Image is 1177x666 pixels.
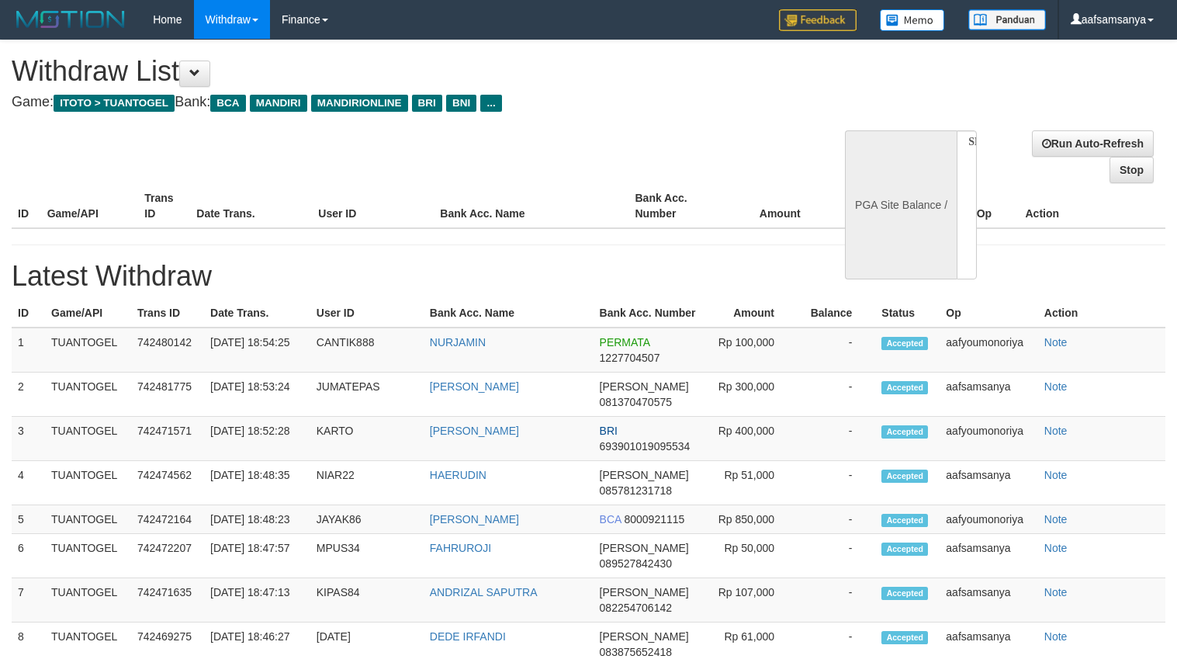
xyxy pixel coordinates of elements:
[600,469,689,481] span: [PERSON_NAME]
[204,505,310,534] td: [DATE] 18:48:23
[480,95,501,112] span: ...
[310,373,424,417] td: JUMATEPAS
[798,417,875,461] td: -
[1044,469,1068,481] a: Note
[45,417,131,461] td: TUANTOGEL
[446,95,476,112] span: BNI
[706,328,798,373] td: Rp 100,000
[430,380,519,393] a: [PERSON_NAME]
[131,299,204,328] th: Trans ID
[600,557,672,570] span: 089527842430
[131,505,204,534] td: 742472164
[600,425,618,437] span: BRI
[12,8,130,31] img: MOTION_logo.png
[940,373,1037,417] td: aafsamsanya
[131,534,204,578] td: 742472207
[12,184,41,228] th: ID
[204,534,310,578] td: [DATE] 18:47:57
[600,646,672,658] span: 083875652418
[131,417,204,461] td: 742471571
[940,534,1037,578] td: aafsamsanya
[310,299,424,328] th: User ID
[12,373,45,417] td: 2
[706,461,798,505] td: Rp 51,000
[875,299,940,328] th: Status
[726,184,824,228] th: Amount
[430,513,519,526] a: [PERSON_NAME]
[880,9,945,31] img: Button%20Memo.svg
[600,396,672,408] span: 081370470575
[310,417,424,461] td: KARTO
[881,543,928,556] span: Accepted
[779,9,857,31] img: Feedback.jpg
[204,373,310,417] td: [DATE] 18:53:24
[600,440,691,453] span: 693901019095534
[1032,130,1154,157] a: Run Auto-Refresh
[798,328,875,373] td: -
[311,95,408,112] span: MANDIRIONLINE
[798,578,875,623] td: -
[706,373,798,417] td: Rp 300,000
[310,534,424,578] td: MPUS34
[600,484,672,497] span: 085781231718
[12,505,45,534] td: 5
[1044,630,1068,643] a: Note
[41,184,139,228] th: Game/API
[54,95,175,112] span: ITOTO > TUANTOGEL
[430,336,486,349] a: NURJAMIN
[1044,336,1068,349] a: Note
[1044,380,1068,393] a: Note
[310,328,424,373] td: CANTIK888
[424,299,594,328] th: Bank Acc. Name
[310,578,424,623] td: KIPAS84
[881,514,928,527] span: Accepted
[310,461,424,505] td: NIAR22
[1044,542,1068,554] a: Note
[204,417,310,461] td: [DATE] 18:52:28
[628,184,726,228] th: Bank Acc. Number
[706,417,798,461] td: Rp 400,000
[706,505,798,534] td: Rp 850,000
[12,461,45,505] td: 4
[1038,299,1165,328] th: Action
[940,417,1037,461] td: aafyoumonoriya
[600,630,689,643] span: [PERSON_NAME]
[12,95,769,110] h4: Game: Bank:
[1109,157,1154,183] a: Stop
[798,534,875,578] td: -
[430,586,538,598] a: ANDRIZAL SAPUTRA
[600,380,689,393] span: [PERSON_NAME]
[131,578,204,623] td: 742471635
[312,184,434,228] th: User ID
[131,373,204,417] td: 742481775
[881,425,928,439] span: Accepted
[12,328,45,373] td: 1
[430,630,506,643] a: DEDE IRFANDI
[190,184,312,228] th: Date Trans.
[706,534,798,578] td: Rp 50,000
[706,299,798,328] th: Amount
[1044,586,1068,598] a: Note
[940,328,1037,373] td: aafyoumonoriya
[12,417,45,461] td: 3
[12,261,1165,292] h1: Latest Withdraw
[824,184,913,228] th: Balance
[12,578,45,623] td: 7
[45,328,131,373] td: TUANTOGEL
[600,542,689,554] span: [PERSON_NAME]
[940,461,1037,505] td: aafsamsanya
[600,602,672,614] span: 082254706142
[434,184,628,228] th: Bank Acc. Name
[45,373,131,417] td: TUANTOGEL
[881,470,928,483] span: Accepted
[1019,184,1165,228] th: Action
[204,328,310,373] td: [DATE] 18:54:25
[131,461,204,505] td: 742474562
[940,505,1037,534] td: aafyoumonoriya
[210,95,245,112] span: BCA
[12,299,45,328] th: ID
[600,513,621,526] span: BCA
[131,328,204,373] td: 742480142
[881,381,928,394] span: Accepted
[412,95,442,112] span: BRI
